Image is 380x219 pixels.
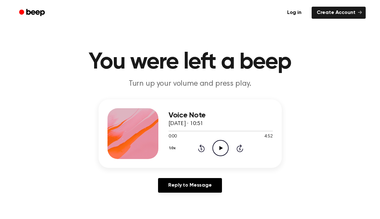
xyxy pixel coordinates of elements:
h3: Voice Note [169,111,273,120]
p: Turn up your volume and press play. [68,79,312,89]
h1: You were left a beep [27,51,353,74]
span: 0:00 [169,133,177,140]
span: [DATE] · 10:51 [169,121,204,127]
a: Beep [15,7,51,19]
a: Log in [281,5,308,20]
a: Reply to Message [158,178,222,193]
button: 1.0x [169,143,178,154]
a: Create Account [312,7,366,19]
span: 4:52 [264,133,273,140]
